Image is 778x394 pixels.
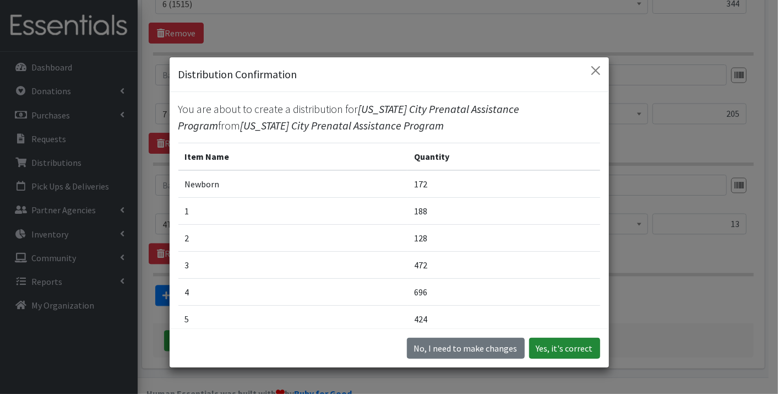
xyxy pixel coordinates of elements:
[529,338,600,359] button: Yes, it's correct
[178,306,408,333] td: 5
[407,252,600,279] td: 472
[407,170,600,198] td: 172
[407,225,600,252] td: 128
[178,170,408,198] td: Newborn
[407,143,600,171] th: Quantity
[178,225,408,252] td: 2
[178,101,600,134] p: You are about to create a distribution for from
[407,338,525,359] button: No I need to make changes
[178,198,408,225] td: 1
[178,279,408,306] td: 4
[178,143,408,171] th: Item Name
[241,118,444,132] span: [US_STATE] City Prenatal Assistance Program
[407,198,600,225] td: 188
[407,279,600,306] td: 696
[407,306,600,333] td: 424
[178,252,408,279] td: 3
[587,62,605,79] button: Close
[178,66,297,83] h5: Distribution Confirmation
